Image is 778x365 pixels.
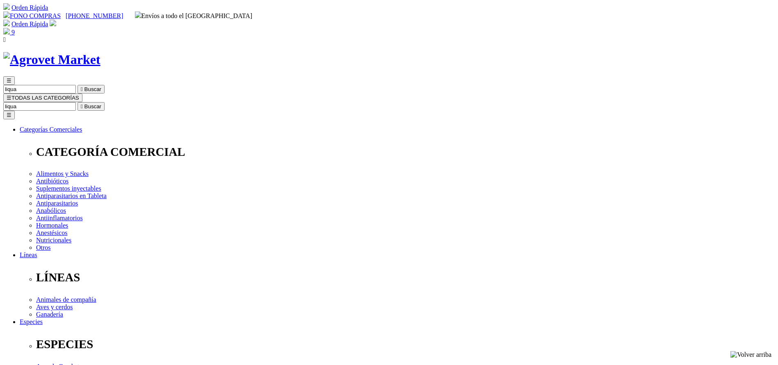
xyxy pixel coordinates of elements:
button:  Buscar [78,102,105,111]
a: Especies [20,318,43,325]
p: CATEGORÍA COMERCIAL [36,145,775,159]
a: Nutricionales [36,237,71,244]
span: 9 [11,29,15,36]
img: phone.svg [3,11,10,18]
a: Antiparasitarios en Tableta [36,192,107,199]
a: Otros [36,244,51,251]
a: Líneas [20,251,37,258]
span: ☰ [7,95,11,101]
img: shopping-bag.svg [3,28,10,34]
input: Buscar [3,85,76,94]
i:  [3,36,6,43]
a: Hormonales [36,222,68,229]
a: Antibióticos [36,178,68,185]
a: Anabólicos [36,207,66,214]
img: shopping-cart.svg [3,3,10,10]
a: Animales de compañía [36,296,96,303]
a: FONO COMPRAS [3,12,61,19]
a: Acceda a su cuenta de cliente [50,21,56,27]
a: Orden Rápida [11,4,48,11]
i:  [81,103,83,109]
a: 9 [3,29,15,36]
a: Alimentos y Snacks [36,170,89,177]
button: ☰TODAS LAS CATEGORÍAS [3,94,82,102]
a: [PHONE_NUMBER] [66,12,123,19]
img: Agrovet Market [3,52,100,67]
span: Buscar [84,103,101,109]
a: Antiinflamatorios [36,214,83,221]
input: Buscar [3,102,76,111]
a: Antiparasitarios [36,200,78,207]
p: LÍNEAS [36,271,775,284]
a: Aves y cerdos [36,303,73,310]
span: Envíos a todo el [GEOGRAPHIC_DATA] [135,12,253,19]
a: Orden Rápida [11,21,48,27]
img: user.svg [50,20,56,26]
a: Anestésicos [36,229,67,236]
button: ☰ [3,76,15,85]
i:  [81,86,83,92]
img: Volver arriba [730,351,771,358]
img: shopping-cart.svg [3,20,10,26]
a: Ganadería [36,311,63,318]
button: ☰ [3,111,15,119]
span: Buscar [84,86,101,92]
a: Categorías Comerciales [20,126,82,133]
a: Suplementos inyectables [36,185,101,192]
img: delivery-truck.svg [135,11,141,18]
span: ☰ [7,78,11,84]
button:  Buscar [78,85,105,94]
p: ESPECIES [36,338,775,351]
